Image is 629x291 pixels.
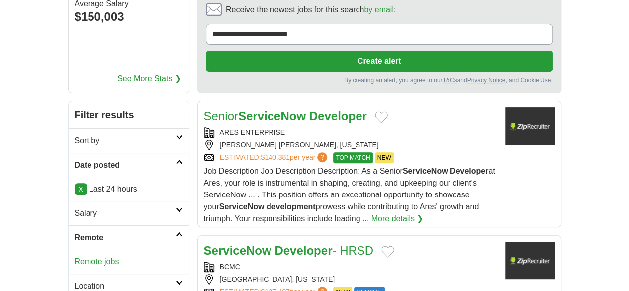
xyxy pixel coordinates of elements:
[206,76,553,85] div: By creating an alert, you agree to our and , and Cookie Use.
[238,109,306,123] strong: ServiceNow
[442,77,457,84] a: T&Cs
[75,183,87,195] a: X
[75,183,183,195] p: Last 24 hours
[69,101,189,128] h2: Filter results
[364,5,394,14] a: by email
[206,51,553,72] button: Create alert
[226,4,396,16] span: Receive the newest jobs for this search :
[220,152,330,163] a: ESTIMATED:$140,381per year?
[204,262,497,272] div: BCMC
[505,107,555,145] img: Company logo
[69,225,189,250] a: Remote
[505,242,555,279] img: Company logo
[204,109,367,123] a: SeniorServiceNow Developer
[450,167,488,175] strong: Developer
[204,127,497,138] div: ARES ENTERPRISE
[75,232,176,244] h2: Remote
[403,167,448,175] strong: ServiceNow
[69,153,189,177] a: Date posted
[69,128,189,153] a: Sort by
[69,201,189,225] a: Salary
[75,8,183,26] div: $150,003
[381,246,394,258] button: Add to favorite jobs
[261,153,289,161] span: $140,381
[467,77,505,84] a: Privacy Notice
[333,152,372,163] span: TOP MATCH
[375,111,388,123] button: Add to favorite jobs
[75,207,176,219] h2: Salary
[75,135,176,147] h2: Sort by
[267,202,316,211] strong: development
[274,244,332,257] strong: Developer
[204,244,271,257] strong: ServiceNow
[204,167,495,223] span: Job Description Job Description Description: As a Senior at Ares, your role is instrumental in sh...
[204,274,497,285] div: [GEOGRAPHIC_DATA], [US_STATE]
[204,244,373,257] a: ServiceNow Developer- HRSD
[371,213,424,225] a: More details ❯
[219,202,265,211] strong: ServiceNow
[375,152,394,163] span: NEW
[117,73,181,85] a: See More Stats ❯
[75,257,119,266] a: Remote jobs
[204,140,497,150] div: [PERSON_NAME] [PERSON_NAME], [US_STATE]
[75,159,176,171] h2: Date posted
[317,152,327,162] span: ?
[309,109,367,123] strong: Developer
